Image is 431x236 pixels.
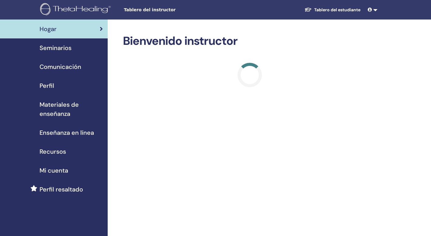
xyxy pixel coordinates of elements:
[40,147,66,156] span: Recursos
[40,81,54,90] span: Perfil
[40,185,83,194] span: Perfil resaltado
[40,62,81,71] span: Comunicación
[124,7,215,13] span: Tablero del instructor
[123,34,376,48] h2: Bienvenido instructor
[304,7,312,12] img: graduation-cap-white.svg
[40,24,57,34] span: Hogar
[40,43,71,52] span: Seminarios
[40,166,68,175] span: Mi cuenta
[300,4,365,16] a: Tablero del estudiante
[40,100,103,118] span: Materiales de enseñanza
[40,3,113,17] img: logo.png
[40,128,94,137] span: Enseñanza en línea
